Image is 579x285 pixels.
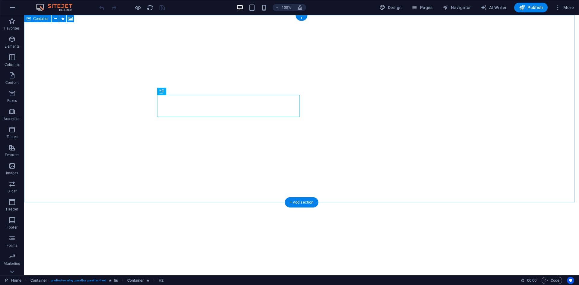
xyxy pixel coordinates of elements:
[7,135,17,139] p: Tables
[379,5,402,11] span: Design
[377,3,404,12] button: Design
[5,80,19,85] p: Content
[273,4,294,11] button: 100%
[127,277,144,284] span: Click to select. Double-click to edit
[8,189,17,194] p: Slider
[4,261,20,266] p: Marketing
[552,3,576,12] button: More
[4,26,20,31] p: Favorites
[478,3,509,12] button: AI Writer
[109,279,112,282] i: Element contains an animation
[567,277,574,284] button: Usercentrics
[544,277,559,284] span: Code
[5,277,21,284] a: Click to cancel selection. Double-click to open Pages
[555,5,574,11] span: More
[7,98,17,103] p: Boxes
[49,277,106,284] span: . gradient-overlay .parallax .parallax-fixed
[114,279,118,282] i: This element contains a background
[531,278,532,283] span: :
[296,15,307,21] div: +
[147,279,149,282] i: Element contains an animation
[5,62,20,67] p: Columns
[377,3,404,12] div: Design (Ctrl+Alt+Y)
[411,5,432,11] span: Pages
[6,171,18,176] p: Images
[4,116,21,121] p: Accordion
[33,17,49,21] span: Container
[30,277,47,284] span: Click to select. Double-click to edit
[409,3,435,12] button: Pages
[146,4,153,11] button: reload
[30,277,163,284] nav: breadcrumb
[5,44,20,49] p: Elements
[282,4,291,11] h6: 100%
[514,3,548,12] button: Publish
[35,4,80,11] img: Editor Logo
[521,277,537,284] h6: Session time
[519,5,543,11] span: Publish
[7,225,17,230] p: Footer
[442,5,471,11] span: Navigator
[7,243,17,248] p: Forms
[285,197,318,207] div: + Add section
[542,277,562,284] button: Code
[527,277,536,284] span: 00 00
[134,4,141,11] button: Click here to leave preview mode and continue editing
[6,207,18,212] p: Header
[481,5,507,11] span: AI Writer
[297,5,303,10] i: On resize automatically adjust zoom level to fit chosen device.
[147,4,153,11] i: Reload page
[159,277,163,284] span: Click to select. Double-click to edit
[440,3,473,12] button: Navigator
[5,153,19,157] p: Features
